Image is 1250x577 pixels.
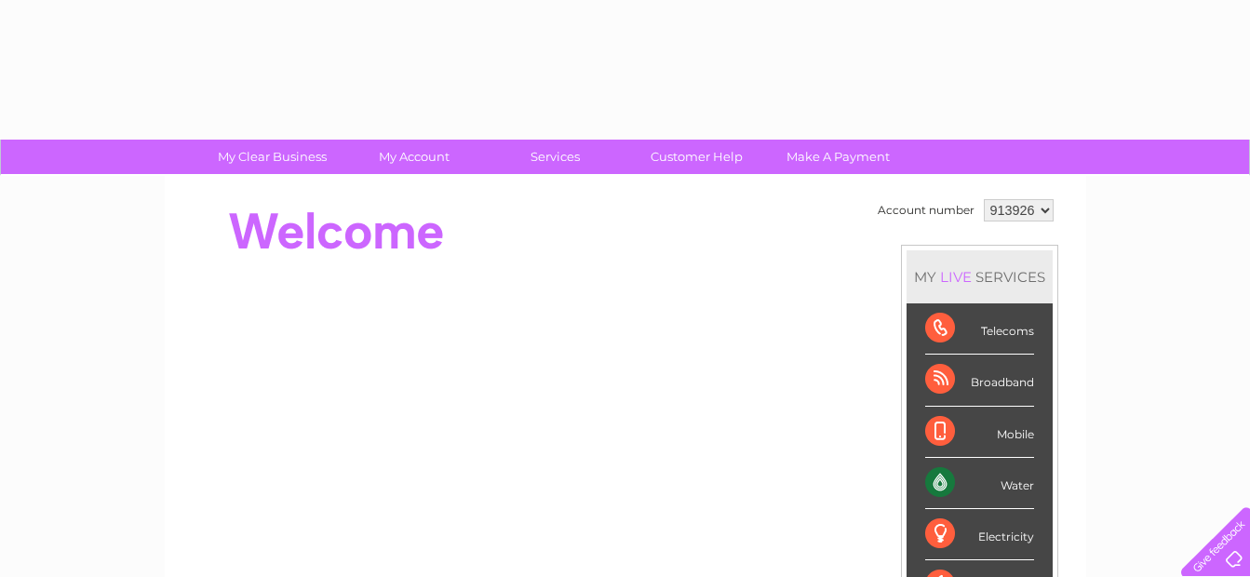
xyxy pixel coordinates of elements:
td: Account number [873,195,979,226]
div: Electricity [925,509,1034,560]
div: MY SERVICES [907,250,1053,303]
a: Make A Payment [761,140,915,174]
div: Broadband [925,355,1034,406]
div: LIVE [936,268,975,286]
a: My Account [337,140,491,174]
a: My Clear Business [195,140,349,174]
div: Telecoms [925,303,1034,355]
div: Water [925,458,1034,509]
a: Services [478,140,632,174]
a: Customer Help [620,140,773,174]
div: Mobile [925,407,1034,458]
